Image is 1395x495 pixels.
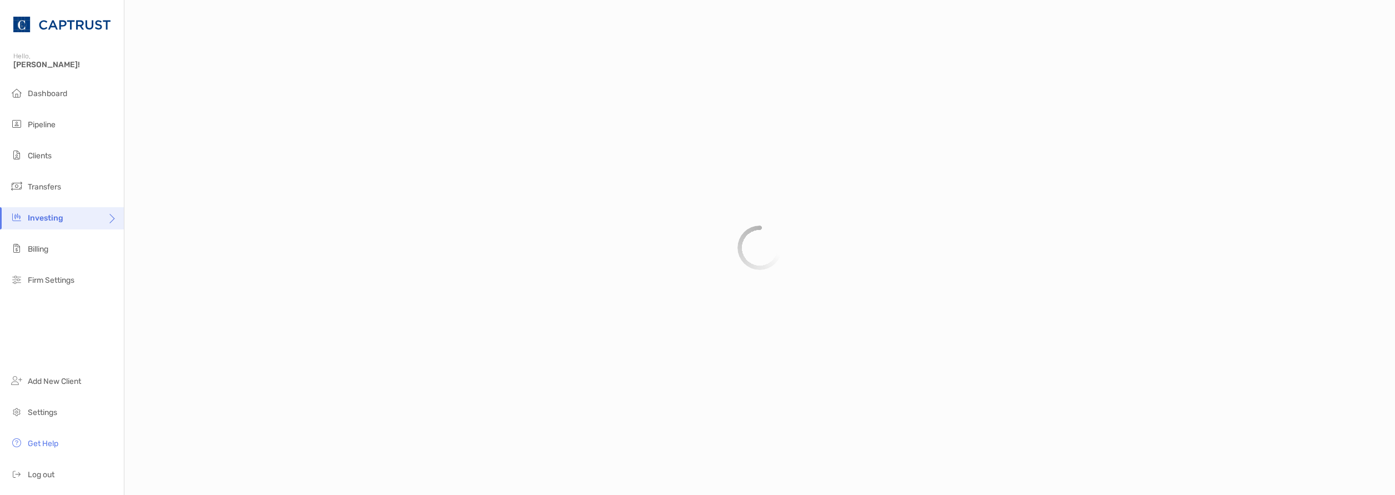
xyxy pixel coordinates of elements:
[28,151,52,161] span: Clients
[28,439,58,448] span: Get Help
[13,4,111,44] img: CAPTRUST Logo
[10,86,23,99] img: dashboard icon
[13,60,117,69] span: [PERSON_NAME]!
[10,117,23,131] img: pipeline icon
[10,211,23,224] img: investing icon
[28,89,67,98] span: Dashboard
[10,374,23,387] img: add_new_client icon
[28,408,57,417] span: Settings
[10,148,23,162] img: clients icon
[10,273,23,286] img: firm-settings icon
[10,242,23,255] img: billing icon
[28,470,54,479] span: Log out
[28,213,63,223] span: Investing
[28,377,81,386] span: Add New Client
[28,120,56,129] span: Pipeline
[10,179,23,193] img: transfers icon
[10,436,23,449] img: get-help icon
[28,182,61,192] span: Transfers
[28,276,74,285] span: Firm Settings
[10,467,23,481] img: logout icon
[10,405,23,418] img: settings icon
[28,244,48,254] span: Billing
